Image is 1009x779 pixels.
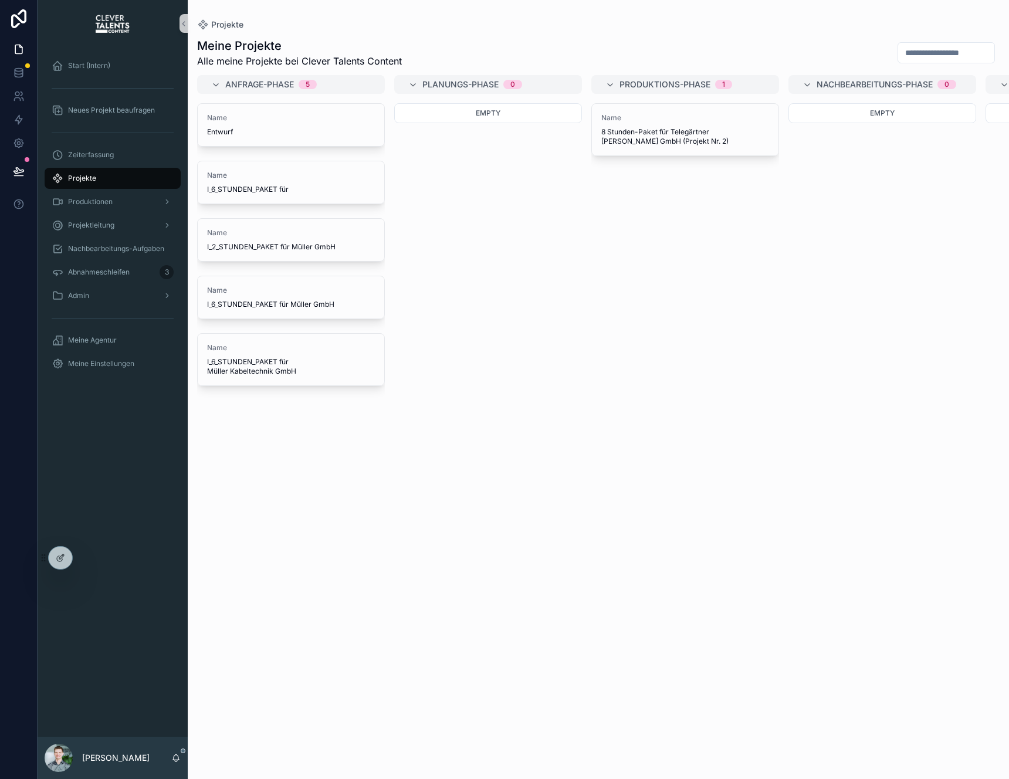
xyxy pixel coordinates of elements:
span: Empty [870,109,895,117]
span: Projekte [68,174,96,183]
span: Projektleitung [68,221,114,230]
a: NameI_2_STUNDEN_PAKET für Müller GmbH [197,218,385,262]
span: Meine Einstellungen [68,359,134,368]
span: Nachbearbeitungs-Aufgaben [68,244,164,253]
a: Nachbearbeitungs-Aufgaben [45,238,181,259]
span: I_2_STUNDEN_PAKET für Müller GmbH [207,242,375,252]
span: 8 Stunden-Paket für Telegärtner [PERSON_NAME] GmbH (Projekt Nr. 2) [601,127,769,146]
span: Zeiterfassung [68,150,114,160]
h1: Meine Projekte [197,38,402,54]
span: Abnahmeschleifen [68,267,130,277]
span: Produktions-Phase [619,79,710,90]
span: Name [207,228,375,238]
a: Projekte [197,19,243,31]
a: Zeiterfassung [45,144,181,165]
a: Admin [45,285,181,306]
span: Name [207,286,375,295]
a: Name8 Stunden-Paket für Telegärtner [PERSON_NAME] GmbH (Projekt Nr. 2) [591,103,779,156]
a: NameI_6_STUNDEN_PAKET für Müller Kabeltechnik GmbH [197,333,385,386]
p: [PERSON_NAME] [82,752,150,764]
a: Projekte [45,168,181,189]
img: App logo [96,14,130,33]
div: 0 [510,80,515,89]
div: 3 [160,265,174,279]
div: 5 [306,80,310,89]
span: Name [207,113,375,123]
span: Produktionen [68,197,113,206]
span: I_6_STUNDEN_PAKET für Müller Kabeltechnik GmbH [207,357,375,376]
span: Admin [68,291,89,300]
span: Alle meine Projekte bei Clever Talents Content [197,54,402,68]
span: Neues Projekt beaufragen [68,106,155,115]
span: Start (Intern) [68,61,110,70]
div: scrollable content [38,47,188,389]
a: Produktionen [45,191,181,212]
span: Name [601,113,769,123]
span: Planungs-Phase [422,79,499,90]
a: Abnahmeschleifen3 [45,262,181,283]
span: Entwurf [207,127,375,137]
a: NameI_6_STUNDEN_PAKET für [197,161,385,204]
span: I_6_STUNDEN_PAKET für [207,185,375,194]
span: Name [207,343,375,353]
a: Start (Intern) [45,55,181,76]
span: Empty [476,109,500,117]
a: Projektleitung [45,215,181,236]
span: Name [207,171,375,180]
span: Projekte [211,19,243,31]
div: 1 [722,80,725,89]
span: I_6_STUNDEN_PAKET für Müller GmbH [207,300,375,309]
a: NameEntwurf [197,103,385,147]
a: Meine Agentur [45,330,181,351]
span: Nachbearbeitungs-Phase [817,79,933,90]
span: Anfrage-Phase [225,79,294,90]
div: 0 [944,80,949,89]
a: Neues Projekt beaufragen [45,100,181,121]
span: Meine Agentur [68,336,117,345]
a: Meine Einstellungen [45,353,181,374]
a: NameI_6_STUNDEN_PAKET für Müller GmbH [197,276,385,319]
